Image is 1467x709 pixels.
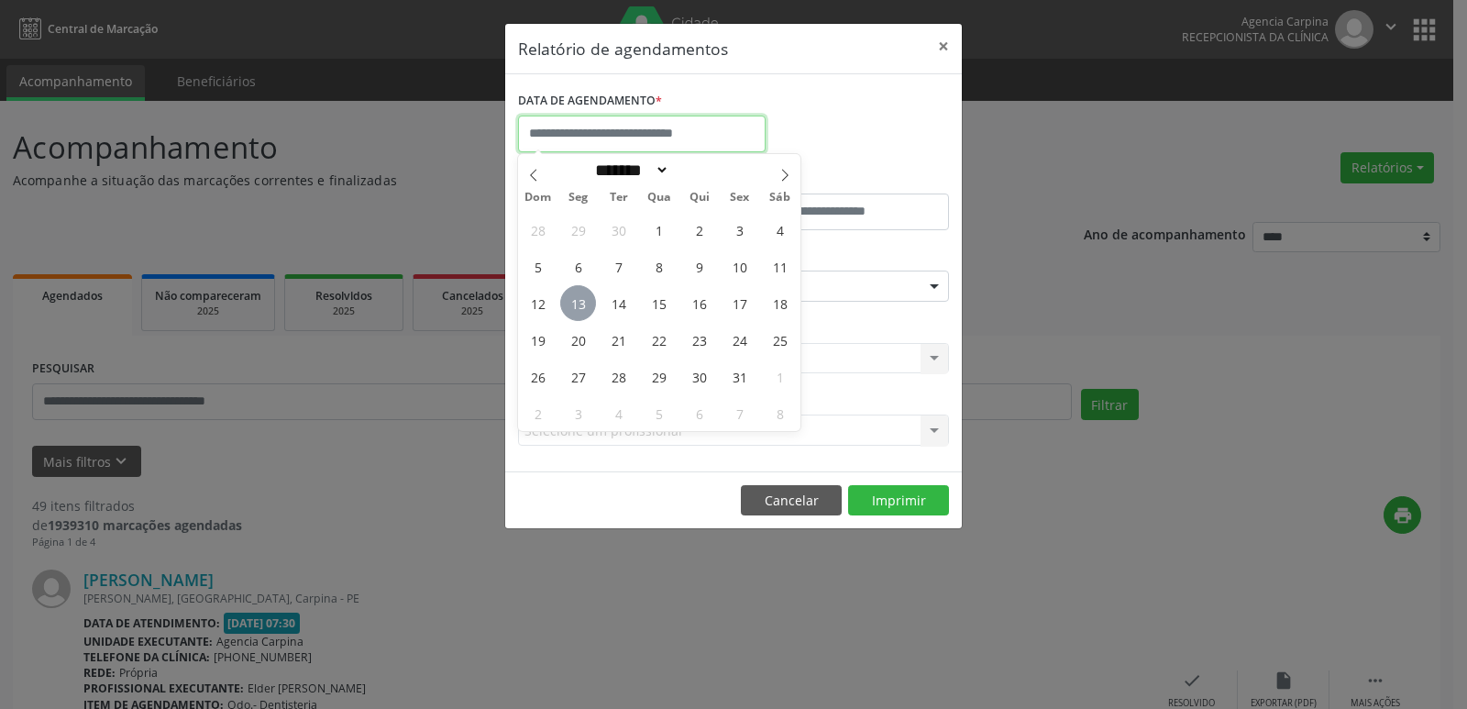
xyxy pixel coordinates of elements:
[520,285,556,321] span: Outubro 12, 2025
[741,485,842,516] button: Cancelar
[601,249,636,284] span: Outubro 7, 2025
[589,161,669,180] select: Month
[760,192,800,204] span: Sáb
[641,359,677,394] span: Outubro 29, 2025
[601,322,636,358] span: Outubro 21, 2025
[681,395,717,431] span: Novembro 6, 2025
[641,395,677,431] span: Novembro 5, 2025
[722,212,757,248] span: Outubro 3, 2025
[669,161,730,180] input: Year
[762,212,798,248] span: Outubro 4, 2025
[520,212,556,248] span: Setembro 28, 2025
[762,249,798,284] span: Outubro 11, 2025
[722,285,757,321] span: Outubro 17, 2025
[560,249,596,284] span: Outubro 6, 2025
[518,87,662,116] label: DATA DE AGENDAMENTO
[560,322,596,358] span: Outubro 20, 2025
[722,322,757,358] span: Outubro 24, 2025
[601,395,636,431] span: Novembro 4, 2025
[558,192,599,204] span: Seg
[681,322,717,358] span: Outubro 23, 2025
[679,192,720,204] span: Qui
[762,285,798,321] span: Outubro 18, 2025
[601,359,636,394] span: Outubro 28, 2025
[520,395,556,431] span: Novembro 2, 2025
[681,249,717,284] span: Outubro 9, 2025
[722,359,757,394] span: Outubro 31, 2025
[520,249,556,284] span: Outubro 5, 2025
[762,395,798,431] span: Novembro 8, 2025
[681,212,717,248] span: Outubro 2, 2025
[762,322,798,358] span: Outubro 25, 2025
[722,249,757,284] span: Outubro 10, 2025
[560,395,596,431] span: Novembro 3, 2025
[601,285,636,321] span: Outubro 14, 2025
[599,192,639,204] span: Ter
[560,212,596,248] span: Setembro 29, 2025
[520,322,556,358] span: Outubro 19, 2025
[925,24,962,69] button: Close
[641,322,677,358] span: Outubro 22, 2025
[738,165,949,194] label: ATÉ
[518,192,558,204] span: Dom
[639,192,679,204] span: Qua
[720,192,760,204] span: Sex
[601,212,636,248] span: Setembro 30, 2025
[681,359,717,394] span: Outubro 30, 2025
[641,249,677,284] span: Outubro 8, 2025
[560,359,596,394] span: Outubro 27, 2025
[518,37,728,61] h5: Relatório de agendamentos
[762,359,798,394] span: Novembro 1, 2025
[641,285,677,321] span: Outubro 15, 2025
[560,285,596,321] span: Outubro 13, 2025
[722,395,757,431] span: Novembro 7, 2025
[641,212,677,248] span: Outubro 1, 2025
[848,485,949,516] button: Imprimir
[681,285,717,321] span: Outubro 16, 2025
[520,359,556,394] span: Outubro 26, 2025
